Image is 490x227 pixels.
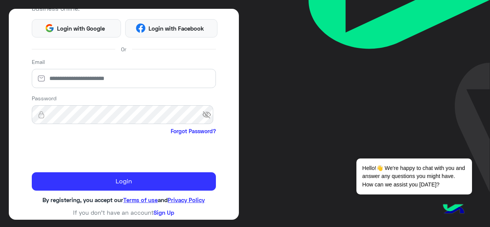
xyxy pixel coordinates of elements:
[202,108,216,122] span: visibility_off
[154,209,174,216] a: Sign Up
[123,196,158,203] a: Terms of use
[32,19,121,38] button: Login with Google
[32,58,45,66] label: Email
[168,196,205,203] a: Privacy Policy
[32,209,216,216] h6: If you don’t have an account
[45,23,54,33] img: Google
[121,45,126,53] span: Or
[32,94,57,102] label: Password
[54,24,108,33] span: Login with Google
[42,196,123,203] span: By registering, you accept our
[32,137,148,167] iframe: reCAPTCHA
[125,19,217,38] button: Login with Facebook
[145,24,207,33] span: Login with Facebook
[32,75,51,82] img: email
[32,111,51,119] img: lock
[356,158,472,194] span: Hello!👋 We're happy to chat with you and answer any questions you might have. How can we assist y...
[440,196,467,223] img: hulul-logo.png
[136,23,145,33] img: Facebook
[171,127,216,135] a: Forgot Password?
[32,172,216,191] button: Login
[158,196,168,203] span: and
